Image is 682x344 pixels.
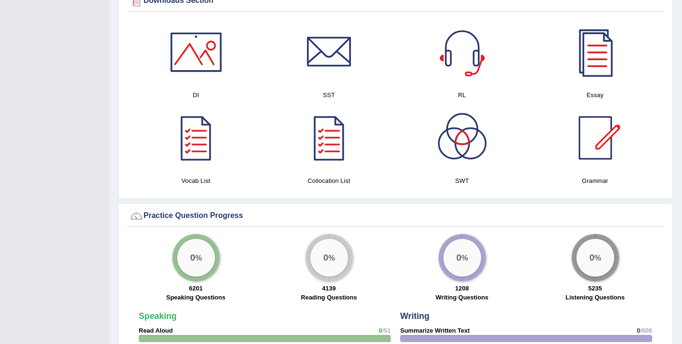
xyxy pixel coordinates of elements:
strong: Read Aloud [139,327,173,334]
span: 0 [637,327,640,334]
div: % [443,239,481,277]
label: Writing Questions [436,293,489,302]
strong: Speaking [139,311,177,321]
h4: Collocation List [267,176,391,186]
big: 0 [456,253,461,263]
div: % [576,239,614,277]
h4: SWT [400,176,524,186]
label: Reading Questions [301,293,357,302]
label: Speaking Questions [166,293,225,302]
strong: 4139 [322,285,336,292]
h4: SST [267,90,391,100]
h4: DI [134,90,258,100]
div: % [177,239,215,277]
div: Practice Question Progress [129,209,662,223]
strong: 1208 [455,285,469,292]
strong: Writing [400,311,430,321]
big: 0 [190,253,195,263]
label: Listening Questions [565,293,625,302]
span: 0 [379,327,382,334]
h4: Essay [533,90,657,100]
strong: 6201 [189,285,203,292]
span: /606 [640,327,652,334]
strong: 5235 [588,285,602,292]
strong: Summarize Written Text [400,327,470,334]
div: % [310,239,348,277]
big: 0 [323,253,328,263]
h4: Vocab List [134,176,258,186]
h4: RL [400,90,524,100]
span: /51 [382,327,391,334]
h4: Grammar [533,176,657,186]
big: 0 [589,253,594,263]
